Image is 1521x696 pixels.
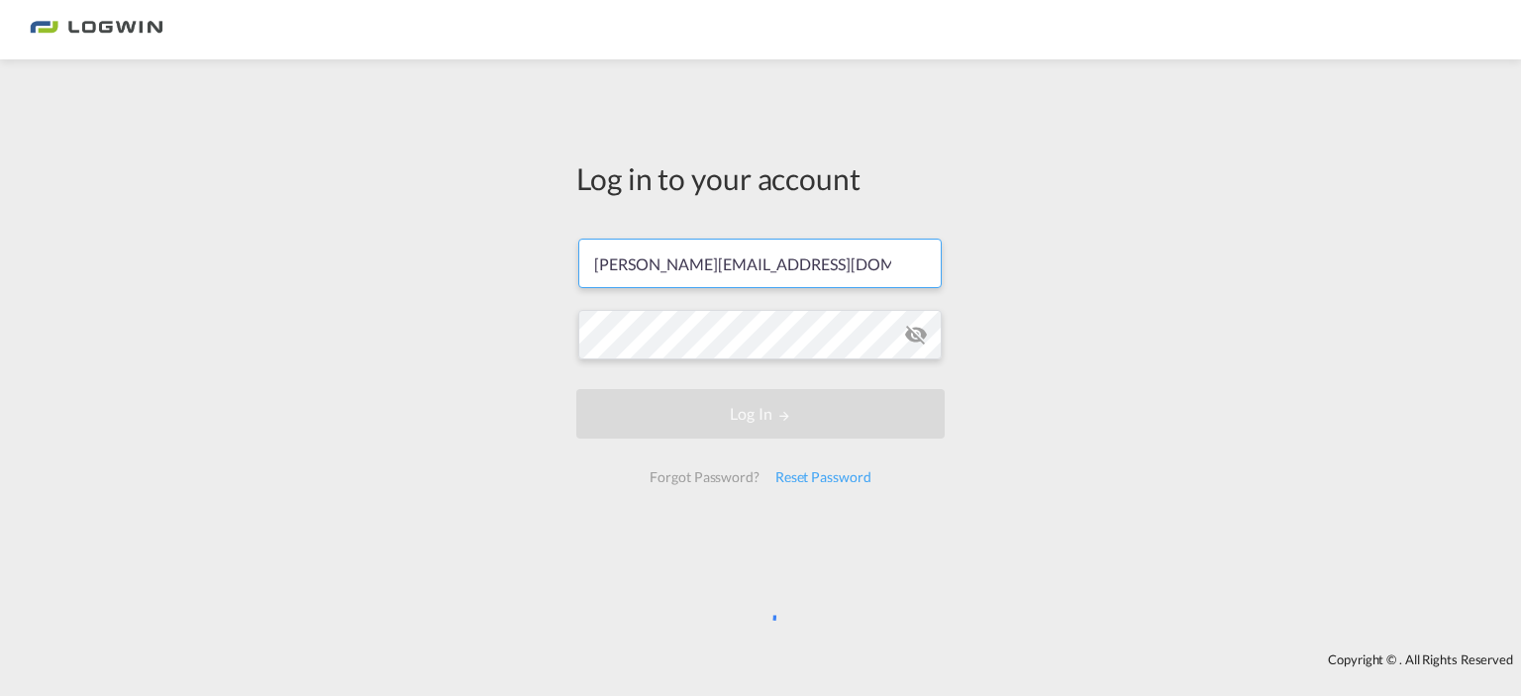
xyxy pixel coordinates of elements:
div: Forgot Password? [642,459,766,495]
button: LOGIN [576,389,945,439]
div: Log in to your account [576,157,945,199]
input: Enter email/phone number [578,239,942,288]
img: bc73a0e0d8c111efacd525e4c8ad7d32.png [30,8,163,52]
md-icon: icon-eye-off [904,323,928,347]
div: Reset Password [767,459,879,495]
